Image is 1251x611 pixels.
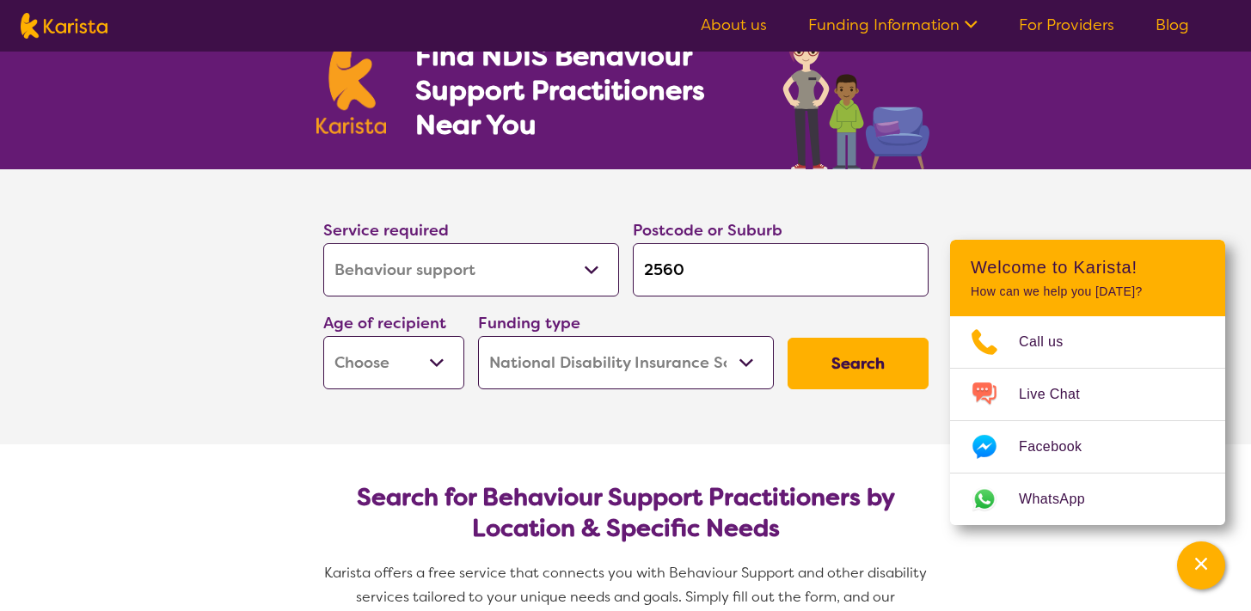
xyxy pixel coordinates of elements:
img: Karista logo [316,41,387,134]
button: Search [788,338,929,389]
a: Funding Information [808,15,978,35]
label: Service required [323,220,449,241]
span: WhatsApp [1019,486,1106,512]
label: Age of recipient [323,313,446,333]
span: Call us [1019,329,1084,355]
img: behaviour-support [778,19,935,169]
span: Facebook [1019,434,1102,460]
h1: Find NDIS Behaviour Support Practitioners Near You [415,39,748,142]
label: Funding type [478,313,580,333]
label: Postcode or Suburb [633,220,782,241]
p: How can we help you [DATE]? [971,284,1205,299]
a: For Providers [1019,15,1114,35]
h2: Welcome to Karista! [971,257,1205,278]
a: Blog [1156,15,1189,35]
ul: Choose channel [950,316,1225,525]
h2: Search for Behaviour Support Practitioners by Location & Specific Needs [337,482,915,544]
img: Karista logo [21,13,107,39]
a: About us [701,15,767,35]
span: Live Chat [1019,382,1101,407]
button: Channel Menu [1177,541,1225,590]
div: Channel Menu [950,240,1225,525]
input: Type [633,243,929,296]
a: Web link opens in a new tab. [950,474,1225,525]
